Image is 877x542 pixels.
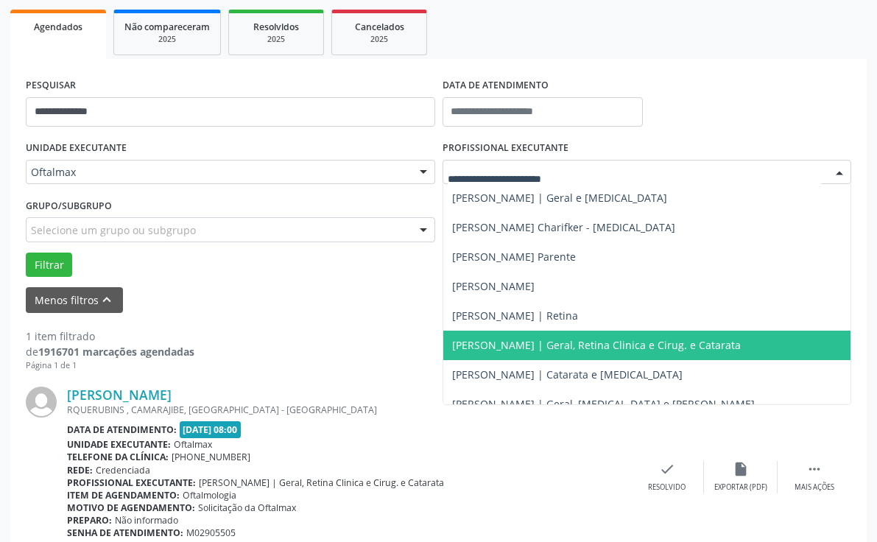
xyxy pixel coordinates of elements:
b: Unidade executante: [67,438,171,451]
div: de [26,344,194,359]
div: 2025 [342,34,416,45]
span: [DATE] 08:00 [180,421,242,438]
span: Cancelados [355,21,404,33]
div: 1 item filtrado [26,328,194,344]
i: insert_drive_file [733,461,749,477]
span: Não informado [115,514,178,527]
span: Agendados [34,21,82,33]
label: UNIDADE EXECUTANTE [26,137,127,160]
div: 2025 [239,34,313,45]
b: Rede: [67,464,93,476]
span: [PERSON_NAME] [452,279,535,293]
span: Oftalmax [174,438,212,451]
span: [PERSON_NAME] | Catarata e [MEDICAL_DATA] [452,367,683,381]
a: [PERSON_NAME] [67,387,172,403]
div: Resolvido [648,482,686,493]
label: DATA DE ATENDIMENTO [443,74,549,97]
span: [PERSON_NAME] Charifker - [MEDICAL_DATA] [452,220,675,234]
span: [PERSON_NAME] Parente [452,250,576,264]
div: Página 1 de 1 [26,359,194,372]
span: Oftalmax [31,165,405,180]
span: Oftalmologia [183,489,236,501]
img: img [26,387,57,418]
b: Preparo: [67,514,112,527]
div: Mais ações [795,482,834,493]
span: [PERSON_NAME] | Geral, Retina Clinica e Cirug. e Catarata [452,338,741,352]
i: keyboard_arrow_up [99,292,115,308]
span: Selecione um grupo ou subgrupo [31,222,196,238]
b: Data de atendimento: [67,423,177,436]
span: [PERSON_NAME] | Geral e [MEDICAL_DATA] [452,191,667,205]
strong: 1916701 marcações agendadas [38,345,194,359]
b: Profissional executante: [67,476,196,489]
button: Filtrar [26,253,72,278]
b: Item de agendamento: [67,489,180,501]
b: Telefone da clínica: [67,451,169,463]
label: PROFISSIONAL EXECUTANTE [443,137,568,160]
span: M02905505 [186,527,236,539]
span: Solicitação da Oftalmax [198,501,296,514]
span: Resolvidos [253,21,299,33]
span: [PERSON_NAME] | Retina [452,309,578,323]
label: PESQUISAR [26,74,76,97]
label: Grupo/Subgrupo [26,194,112,217]
b: Motivo de agendamento: [67,501,195,514]
b: Senha de atendimento: [67,527,183,539]
i: check [659,461,675,477]
div: RQUERUBINS , CAMARAJIBE, [GEOGRAPHIC_DATA] - [GEOGRAPHIC_DATA] [67,404,630,416]
span: [PHONE_NUMBER] [172,451,250,463]
div: Exportar (PDF) [714,482,767,493]
i:  [806,461,823,477]
span: Credenciada [96,464,150,476]
span: [PERSON_NAME] | Geral, [MEDICAL_DATA] e [PERSON_NAME] [452,397,755,411]
button: Menos filtroskeyboard_arrow_up [26,287,123,313]
span: Não compareceram [124,21,210,33]
span: [PERSON_NAME] | Geral, Retina Clinica e Cirug. e Catarata [199,476,444,489]
div: 2025 [124,34,210,45]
